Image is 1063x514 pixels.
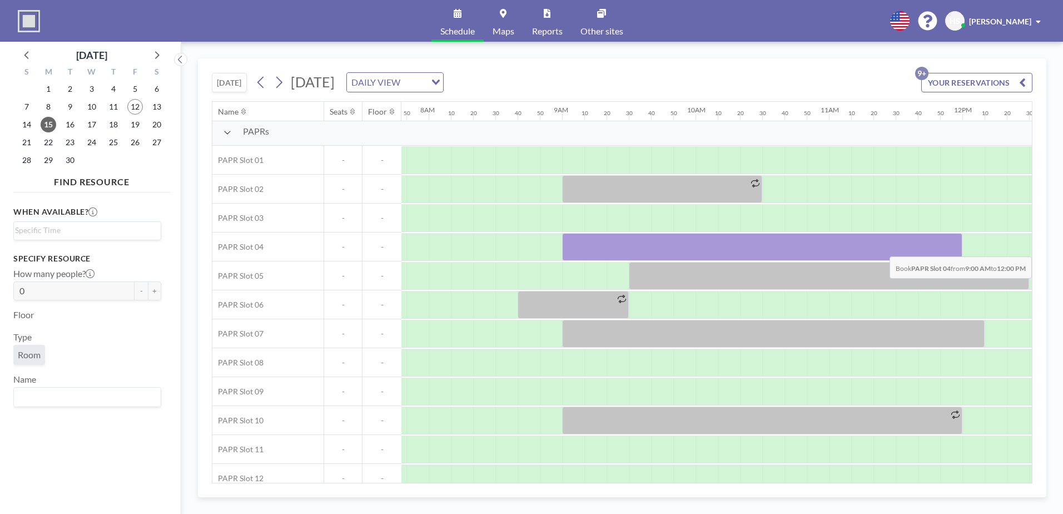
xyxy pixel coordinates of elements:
[212,416,264,426] span: PAPR Slot 10
[626,110,633,117] div: 30
[493,27,514,36] span: Maps
[349,75,403,90] span: DAILY VIEW
[362,329,401,339] span: -
[243,126,269,137] span: PAPRs
[19,117,34,132] span: Sunday, September 14, 2025
[324,300,362,310] span: -
[13,172,170,187] h4: FIND RESOURCE
[324,358,362,368] span: -
[420,106,435,114] div: 8AM
[404,110,410,117] div: 50
[149,99,165,115] span: Saturday, September 13, 2025
[848,110,855,117] div: 10
[890,256,1032,279] span: Book from to
[648,110,655,117] div: 40
[362,213,401,223] span: -
[14,388,161,407] div: Search for option
[404,75,425,90] input: Search for option
[448,110,455,117] div: 10
[362,444,401,454] span: -
[982,110,989,117] div: 10
[81,66,103,80] div: W
[515,110,521,117] div: 40
[149,81,165,97] span: Saturday, September 6, 2025
[127,81,143,97] span: Friday, September 5, 2025
[782,110,788,117] div: 40
[106,135,121,150] span: Thursday, September 25, 2025
[149,117,165,132] span: Saturday, September 20, 2025
[324,473,362,483] span: -
[212,184,264,194] span: PAPR Slot 02
[62,117,78,132] span: Tuesday, September 16, 2025
[759,110,766,117] div: 30
[604,110,610,117] div: 20
[324,329,362,339] span: -
[41,99,56,115] span: Monday, September 8, 2025
[41,152,56,168] span: Monday, September 29, 2025
[362,473,401,483] span: -
[737,110,744,117] div: 20
[127,117,143,132] span: Friday, September 19, 2025
[670,110,677,117] div: 50
[493,110,499,117] div: 30
[362,300,401,310] span: -
[212,300,264,310] span: PAPR Slot 06
[14,222,161,239] div: Search for option
[554,106,568,114] div: 9AM
[62,152,78,168] span: Tuesday, September 30, 2025
[580,27,623,36] span: Other sites
[715,110,722,117] div: 10
[969,17,1031,26] span: [PERSON_NAME]
[324,444,362,454] span: -
[106,99,121,115] span: Thursday, September 11, 2025
[41,135,56,150] span: Monday, September 22, 2025
[212,271,264,281] span: PAPR Slot 05
[804,110,811,117] div: 50
[537,110,544,117] div: 50
[440,27,475,36] span: Schedule
[62,81,78,97] span: Tuesday, September 2, 2025
[13,374,36,385] label: Name
[893,110,900,117] div: 30
[470,110,477,117] div: 20
[59,66,81,80] div: T
[84,117,100,132] span: Wednesday, September 17, 2025
[15,224,155,236] input: Search for option
[324,155,362,165] span: -
[324,271,362,281] span: -
[106,117,121,132] span: Thursday, September 18, 2025
[821,106,839,114] div: 11AM
[347,73,443,92] div: Search for option
[19,135,34,150] span: Sunday, September 21, 2025
[62,135,78,150] span: Tuesday, September 23, 2025
[212,444,264,454] span: PAPR Slot 11
[13,332,32,343] label: Type
[937,110,944,117] div: 50
[362,155,401,165] span: -
[212,387,264,397] span: PAPR Slot 09
[18,10,40,32] img: organization-logo
[212,155,264,165] span: PAPR Slot 01
[362,358,401,368] span: -
[324,213,362,223] span: -
[148,281,161,300] button: +
[324,184,362,194] span: -
[362,271,401,281] span: -
[124,66,146,80] div: F
[13,268,95,279] label: How many people?
[146,66,167,80] div: S
[13,254,161,264] h3: Specify resource
[38,66,59,80] div: M
[218,107,239,117] div: Name
[330,107,347,117] div: Seats
[84,81,100,97] span: Wednesday, September 3, 2025
[687,106,706,114] div: 10AM
[1026,110,1033,117] div: 30
[1004,110,1011,117] div: 20
[212,473,264,483] span: PAPR Slot 12
[106,81,121,97] span: Thursday, September 4, 2025
[76,47,107,63] div: [DATE]
[19,152,34,168] span: Sunday, September 28, 2025
[921,73,1032,92] button: YOUR RESERVATIONS9+
[127,99,143,115] span: Friday, September 12, 2025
